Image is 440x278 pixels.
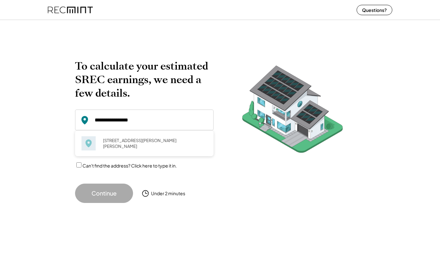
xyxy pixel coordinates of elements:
button: Continue [75,184,133,203]
div: [STREET_ADDRESS][PERSON_NAME][PERSON_NAME] [99,136,207,151]
img: recmint-logotype%403x%20%281%29.jpeg [48,1,93,18]
img: RecMintArtboard%207.png [230,59,355,163]
button: Questions? [357,5,392,15]
h2: To calculate your estimated SREC earnings, we need a few details. [75,59,214,100]
div: Under 2 minutes [151,190,185,197]
label: Can't find the address? Click here to type it in. [82,163,177,168]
